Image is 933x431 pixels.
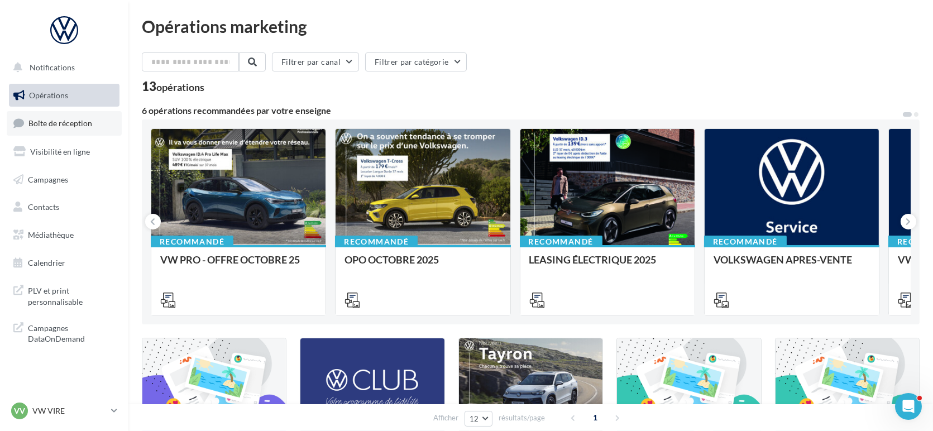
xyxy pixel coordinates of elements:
div: Recommandé [704,236,787,248]
button: Filtrer par canal [272,52,359,71]
span: 12 [470,414,479,423]
div: LEASING ÉLECTRIQUE 2025 [529,254,686,276]
a: Campagnes [7,168,122,191]
a: Médiathèque [7,223,122,247]
div: opérations [156,82,204,92]
div: Opérations marketing [142,18,920,35]
div: Recommandé [335,236,418,248]
div: OPO OCTOBRE 2025 [345,254,501,276]
span: Médiathèque [28,230,74,240]
button: Notifications [7,56,117,79]
a: Visibilité en ligne [7,140,122,164]
span: VV [14,405,25,416]
div: VW PRO - OFFRE OCTOBRE 25 [160,254,317,276]
span: Afficher [433,413,458,423]
div: VOLKSWAGEN APRES-VENTE [714,254,870,276]
div: Recommandé [520,236,602,248]
span: Contacts [28,202,59,212]
a: Contacts [7,195,122,219]
a: Opérations [7,84,122,107]
a: PLV et print personnalisable [7,279,122,312]
a: Campagnes DataOnDemand [7,316,122,349]
span: Visibilité en ligne [30,147,90,156]
span: Calendrier [28,258,65,267]
span: Notifications [30,63,75,72]
div: Recommandé [151,236,233,248]
div: 13 [142,80,204,93]
p: VW VIRE [32,405,107,416]
span: Opérations [29,90,68,100]
span: Boîte de réception [28,118,92,128]
button: 12 [465,411,493,427]
span: 1 [586,409,604,427]
span: résultats/page [499,413,545,423]
button: Filtrer par catégorie [365,52,467,71]
a: VV VW VIRE [9,400,119,422]
a: Boîte de réception [7,111,122,135]
iframe: Intercom live chat [895,393,922,420]
a: Calendrier [7,251,122,275]
div: 6 opérations recommandées par votre enseigne [142,106,902,115]
span: Campagnes [28,174,68,184]
span: PLV et print personnalisable [28,283,115,307]
span: Campagnes DataOnDemand [28,320,115,344]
